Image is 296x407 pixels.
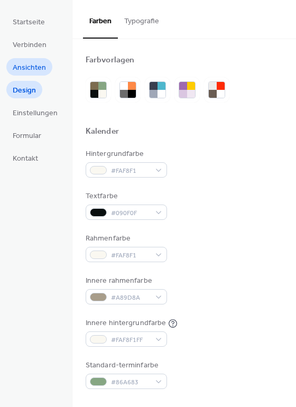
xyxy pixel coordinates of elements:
[111,208,150,219] span: #090F0F
[6,35,53,53] a: Verbinden
[111,377,150,388] span: #86A683
[13,17,45,28] span: Startseite
[86,55,134,66] div: Farbvorlagen
[13,85,36,96] span: Design
[86,318,166,329] div: Innere hintergrundfarbe
[111,292,150,303] span: #A89D8A
[6,104,64,121] a: Einstellungen
[111,335,150,346] span: #FAF8F1FF
[6,58,52,76] a: Ansichten
[111,250,150,261] span: #FAF8F1
[13,40,47,51] span: Verbinden
[86,233,165,244] div: Rahmenfarbe
[86,191,165,202] div: Textfarbe
[6,81,42,98] a: Design
[86,275,165,286] div: Innere rahmenfarbe
[13,131,41,142] span: Formular
[6,13,51,30] a: Startseite
[86,126,119,137] div: Kalender
[86,360,165,371] div: Standard-terminfarbe
[6,149,44,166] a: Kontakt
[13,62,46,73] span: Ansichten
[6,126,48,144] a: Formular
[86,149,165,160] div: Hintergrundfarbe
[13,153,38,164] span: Kontakt
[13,108,58,119] span: Einstellungen
[111,165,150,177] span: #FAF8F1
